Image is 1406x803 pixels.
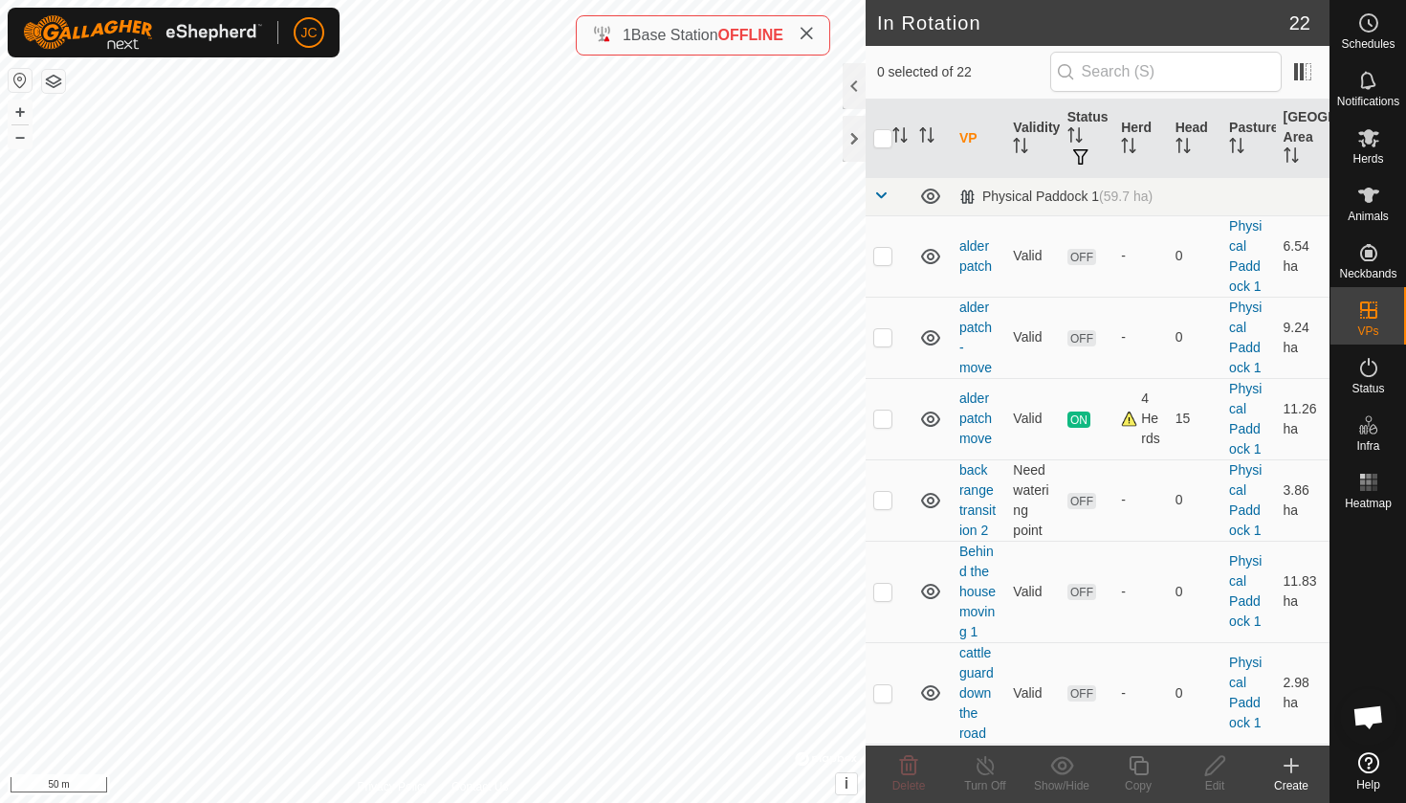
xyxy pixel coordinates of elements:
span: OFF [1067,249,1096,265]
td: Valid [1005,642,1059,744]
td: 9.24 ha [1276,297,1329,378]
a: alder patch - move [959,300,992,375]
p-sorticon: Activate to sort [1284,150,1299,166]
p-sorticon: Activate to sort [1229,141,1244,156]
div: Open chat [1340,688,1397,746]
td: 15 [1168,378,1221,459]
span: OFF [1067,330,1096,346]
td: 11.83 ha [1276,541,1329,642]
span: Herds [1352,153,1383,165]
div: - [1121,582,1159,602]
td: 0 [1168,459,1221,541]
p-sorticon: Activate to sort [1121,141,1136,156]
div: - [1121,490,1159,510]
h2: In Rotation [877,11,1289,34]
button: Map Layers [42,70,65,93]
th: Head [1168,100,1221,178]
a: alder patch [959,238,992,274]
p-sorticon: Activate to sort [1067,130,1083,145]
span: 0 selected of 22 [877,62,1050,82]
th: Validity [1005,100,1059,178]
a: Privacy Policy [357,778,428,795]
span: JC [300,23,317,43]
p-sorticon: Activate to sort [919,130,934,145]
button: i [836,773,857,794]
td: 0 [1168,541,1221,642]
div: Show/Hide [1023,777,1100,794]
p-sorticon: Activate to sort [1013,141,1028,156]
td: Need watering point [1005,459,1059,541]
div: 4 Herds [1121,389,1159,449]
span: Notifications [1337,96,1399,107]
span: VPs [1357,325,1378,337]
td: 2.98 ha [1276,642,1329,744]
div: Physical Paddock 1 [959,189,1153,205]
span: Schedules [1341,38,1395,50]
a: Physical Paddock 1 [1229,381,1262,457]
a: back range transition 2 [959,462,996,538]
th: [GEOGRAPHIC_DATA] Area [1276,100,1329,178]
a: Physical Paddock 1 [1229,655,1262,730]
td: Valid [1005,378,1059,459]
span: OFF [1067,493,1096,509]
a: Physical Paddock 1 [1229,462,1262,538]
td: 0 [1168,215,1221,297]
input: Search (S) [1050,52,1282,92]
td: 0 [1168,642,1221,744]
div: Edit [1176,777,1253,794]
span: 1 [623,27,631,43]
span: Status [1351,383,1384,394]
th: Status [1060,100,1113,178]
button: + [9,100,32,123]
span: Infra [1356,440,1379,452]
div: - [1121,246,1159,266]
th: Herd [1113,100,1167,178]
td: 11.26 ha [1276,378,1329,459]
a: Behind the house moving 1 [959,544,996,639]
span: Neckbands [1339,268,1396,279]
span: 22 [1289,9,1310,37]
span: Animals [1348,211,1389,222]
div: - [1121,327,1159,347]
span: Base Station [631,27,718,43]
div: - [1121,683,1159,703]
a: Physical Paddock 1 [1229,300,1262,375]
td: Valid [1005,215,1059,297]
th: VP [952,100,1005,178]
a: Physical Paddock 1 [1229,218,1262,294]
img: Gallagher Logo [23,15,262,50]
div: Create [1253,777,1329,794]
button: – [9,125,32,148]
button: Reset Map [9,69,32,92]
span: OFF [1067,685,1096,702]
td: 3.86 ha [1276,459,1329,541]
span: OFFLINE [718,27,783,43]
a: Help [1330,745,1406,798]
td: Valid [1005,297,1059,378]
div: Copy [1100,777,1176,794]
span: Heatmap [1345,498,1392,509]
td: Valid [1005,541,1059,642]
th: Pasture [1221,100,1275,178]
a: Contact Us [451,778,508,795]
span: OFF [1067,584,1096,600]
p-sorticon: Activate to sort [1175,141,1191,156]
span: Delete [892,779,926,792]
td: 0 [1168,297,1221,378]
a: Physical Paddock 1 [1229,553,1262,629]
span: (59.7 ha) [1099,189,1153,204]
span: ON [1067,412,1090,428]
td: 6.54 ha [1276,215,1329,297]
div: Turn Off [947,777,1023,794]
a: cattle guard down the road [959,645,994,741]
p-sorticon: Activate to sort [892,130,908,145]
span: Help [1356,779,1380,791]
a: alder patch move [959,390,992,446]
span: i [845,775,848,792]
